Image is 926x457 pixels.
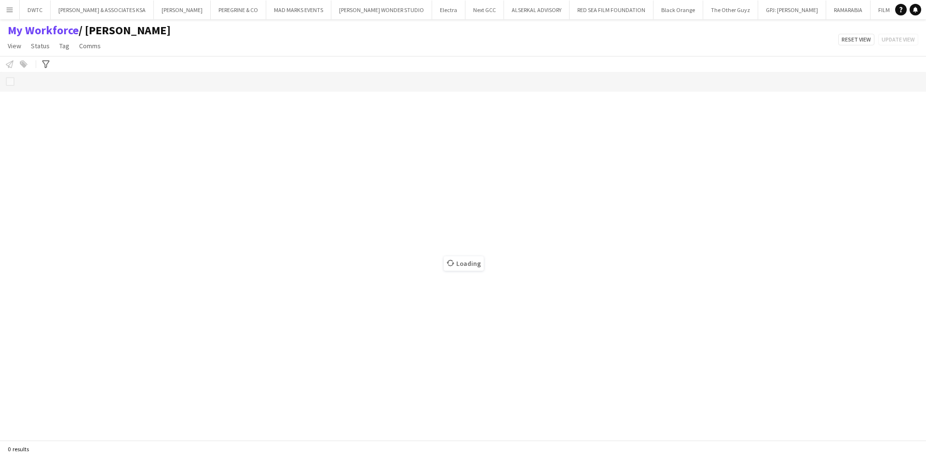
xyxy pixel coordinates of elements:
span: View [8,42,21,50]
a: Comms [75,40,105,52]
button: MAD MARKS EVENTS [266,0,331,19]
a: Tag [55,40,73,52]
button: RAMARABIA [826,0,871,19]
button: Next GCC [465,0,504,19]
button: Black Orange [654,0,703,19]
button: RED SEA FILM FOUNDATION [570,0,654,19]
button: GPJ: [PERSON_NAME] [758,0,826,19]
button: [PERSON_NAME] WONDER STUDIO [331,0,432,19]
button: ALSERKAL ADVISORY [504,0,570,19]
a: View [4,40,25,52]
span: Julie [79,23,171,38]
button: [PERSON_NAME] & ASSOCIATES KSA [51,0,154,19]
button: [PERSON_NAME] [154,0,211,19]
span: Status [31,42,50,50]
span: Comms [79,42,101,50]
button: The Other Guyz [703,0,758,19]
app-action-btn: Advanced filters [40,58,52,70]
span: Loading [444,256,484,271]
button: PEREGRINE & CO [211,0,266,19]
button: Reset view [838,34,874,45]
button: Electra [432,0,465,19]
a: My Workforce [8,23,79,38]
button: DWTC [20,0,51,19]
a: Status [27,40,54,52]
span: Tag [59,42,69,50]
